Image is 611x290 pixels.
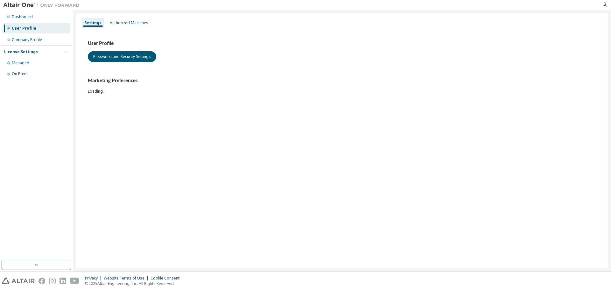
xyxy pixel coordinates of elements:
div: Cookie Consent [151,276,183,281]
div: Managed [12,60,29,66]
div: Privacy [85,276,104,281]
div: Dashboard [12,14,33,19]
img: facebook.svg [39,278,45,284]
h3: Marketing Preferences [88,77,596,84]
button: Password and Security Settings [88,51,156,62]
img: instagram.svg [49,278,56,284]
h3: User Profile [88,40,596,46]
div: Loading... [88,77,596,94]
img: linkedin.svg [60,278,66,284]
p: © 2025 Altair Engineering, Inc. All Rights Reserved. [85,281,183,286]
div: On Prem [12,71,28,76]
img: altair_logo.svg [2,278,35,284]
div: User Profile [12,26,36,31]
div: Website Terms of Use [104,276,151,281]
div: Company Profile [12,37,42,42]
img: Altair One [3,2,83,8]
div: Authorized Machines [110,20,148,25]
div: Settings [84,20,102,25]
div: License Settings [4,49,38,54]
img: youtube.svg [70,278,79,284]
